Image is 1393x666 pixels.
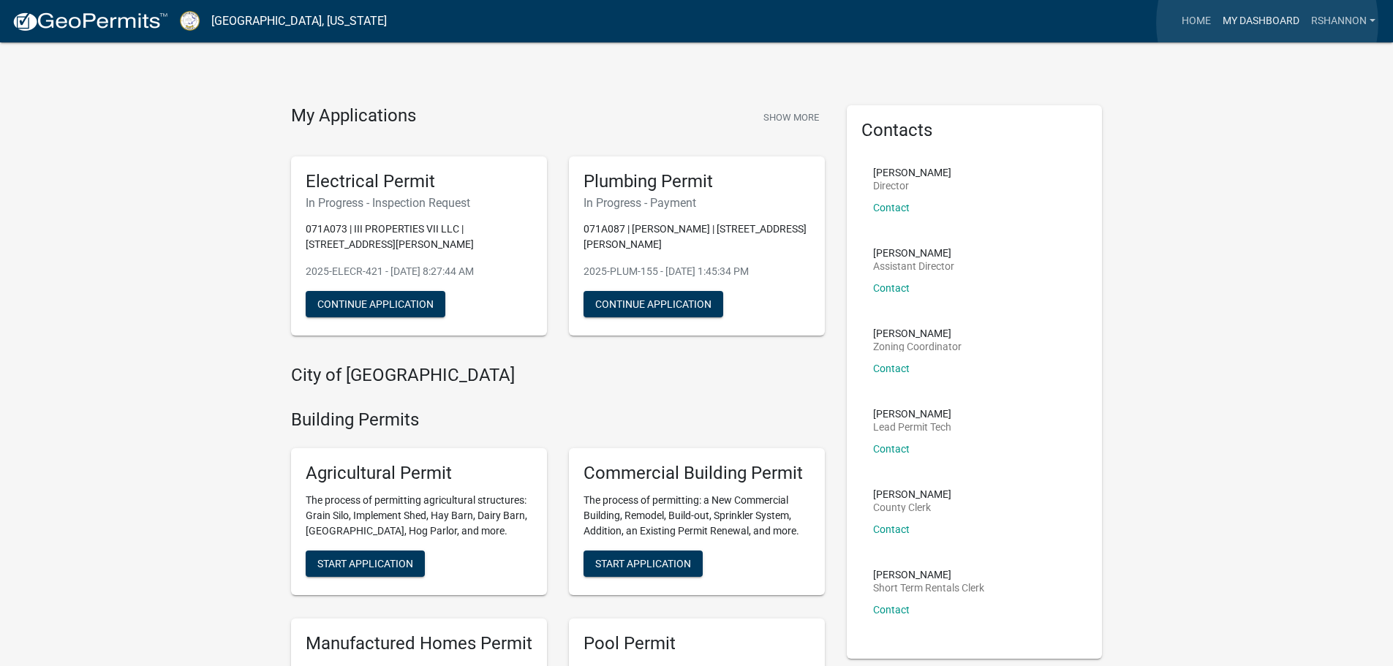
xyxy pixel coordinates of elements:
[873,502,951,512] p: County Clerk
[584,196,810,210] h6: In Progress - Payment
[873,523,910,535] a: Contact
[306,633,532,654] h5: Manufactured Homes Permit
[873,489,951,499] p: [PERSON_NAME]
[306,196,532,210] h6: In Progress - Inspection Request
[873,363,910,374] a: Contact
[873,248,954,258] p: [PERSON_NAME]
[584,264,810,279] p: 2025-PLUM-155 - [DATE] 1:45:34 PM
[873,328,962,338] p: [PERSON_NAME]
[291,409,825,431] h4: Building Permits
[758,105,825,129] button: Show More
[584,463,810,484] h5: Commercial Building Permit
[584,222,810,252] p: 071A087 | [PERSON_NAME] | [STREET_ADDRESS][PERSON_NAME]
[595,557,691,569] span: Start Application
[180,11,200,31] img: Putnam County, Georgia
[873,167,951,178] p: [PERSON_NAME]
[1305,7,1381,35] a: rshannon
[861,120,1088,141] h5: Contacts
[873,341,962,352] p: Zoning Coordinator
[873,443,910,455] a: Contact
[873,181,951,191] p: Director
[584,550,703,577] button: Start Application
[873,409,951,419] p: [PERSON_NAME]
[873,604,910,616] a: Contact
[873,569,984,580] p: [PERSON_NAME]
[306,264,532,279] p: 2025-ELECR-421 - [DATE] 8:27:44 AM
[306,493,532,539] p: The process of permitting agricultural structures: Grain Silo, Implement Shed, Hay Barn, Dairy Ba...
[211,9,387,34] a: [GEOGRAPHIC_DATA], [US_STATE]
[306,291,445,317] button: Continue Application
[291,105,416,127] h4: My Applications
[873,282,910,294] a: Contact
[306,171,532,192] h5: Electrical Permit
[1217,7,1305,35] a: My Dashboard
[873,583,984,593] p: Short Term Rentals Clerk
[584,493,810,539] p: The process of permitting: a New Commercial Building, Remodel, Build-out, Sprinkler System, Addit...
[584,291,723,317] button: Continue Application
[873,202,910,213] a: Contact
[584,171,810,192] h5: Plumbing Permit
[306,222,532,252] p: 071A073 | III PROPERTIES VII LLC | [STREET_ADDRESS][PERSON_NAME]
[317,557,413,569] span: Start Application
[291,365,825,386] h4: City of [GEOGRAPHIC_DATA]
[584,633,810,654] h5: Pool Permit
[873,261,954,271] p: Assistant Director
[306,463,532,484] h5: Agricultural Permit
[873,422,951,432] p: Lead Permit Tech
[306,550,425,577] button: Start Application
[1176,7,1217,35] a: Home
